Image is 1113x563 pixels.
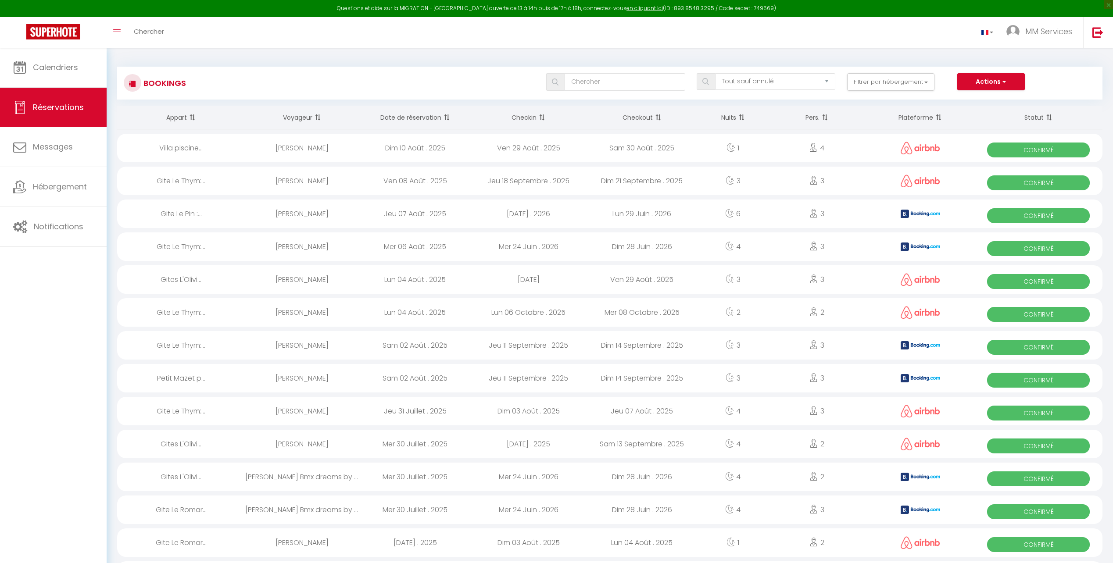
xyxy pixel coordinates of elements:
[974,106,1102,129] th: Sort by status
[26,24,80,39] img: Super Booking
[1092,27,1103,38] img: logout
[626,4,663,12] a: en cliquant ici
[1076,526,1113,563] iframe: LiveChat chat widget
[33,181,87,192] span: Hébergement
[358,106,472,129] th: Sort by booking date
[472,106,585,129] th: Sort by checkin
[847,73,935,91] button: Filtrer par hébergement
[957,73,1025,91] button: Actions
[245,106,358,129] th: Sort by guest
[134,27,164,36] span: Chercher
[565,73,685,91] input: Chercher
[34,221,83,232] span: Notifications
[698,106,767,129] th: Sort by nights
[141,73,186,93] h3: Bookings
[767,106,866,129] th: Sort by people
[1006,25,1020,38] img: ...
[1000,17,1083,48] a: ... MM Services
[585,106,698,129] th: Sort by checkout
[866,106,974,129] th: Sort by channel
[1025,26,1072,37] span: MM Services
[117,106,245,129] th: Sort by rentals
[33,141,73,152] span: Messages
[33,102,84,113] span: Réservations
[33,62,78,73] span: Calendriers
[127,17,171,48] a: Chercher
